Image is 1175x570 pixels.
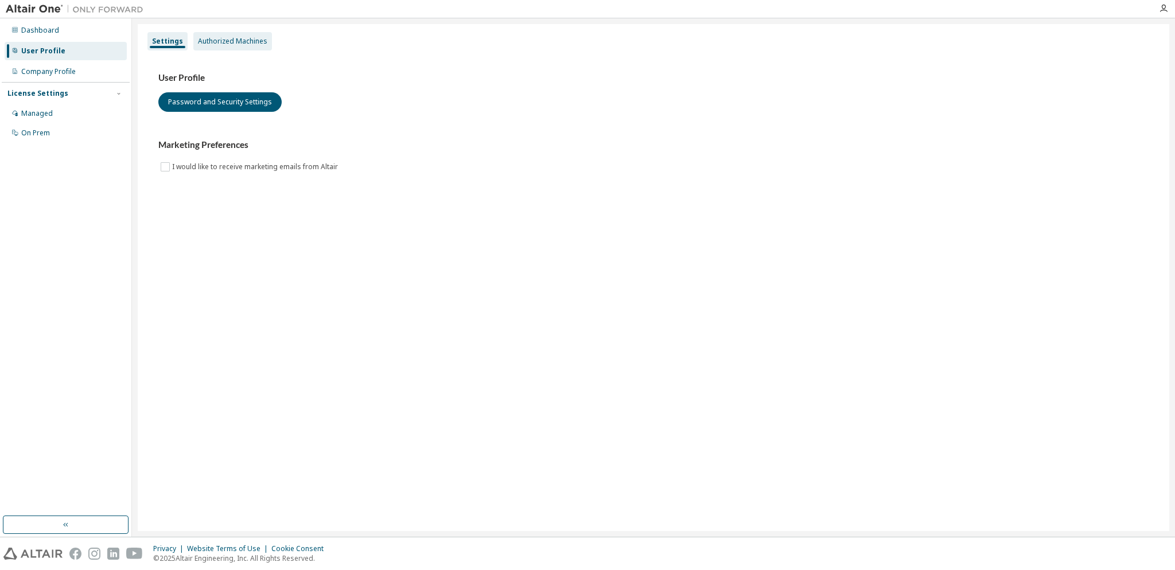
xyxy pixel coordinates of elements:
[7,89,68,98] div: License Settings
[21,67,76,76] div: Company Profile
[153,544,187,553] div: Privacy
[198,37,267,46] div: Authorized Machines
[158,139,1149,151] h3: Marketing Preferences
[69,548,81,560] img: facebook.svg
[158,72,1149,84] h3: User Profile
[21,109,53,118] div: Managed
[152,37,183,46] div: Settings
[21,46,65,56] div: User Profile
[172,160,340,174] label: I would like to receive marketing emails from Altair
[88,548,100,560] img: instagram.svg
[6,3,149,15] img: Altair One
[107,548,119,560] img: linkedin.svg
[126,548,143,560] img: youtube.svg
[3,548,63,560] img: altair_logo.svg
[21,26,59,35] div: Dashboard
[271,544,330,553] div: Cookie Consent
[158,92,282,112] button: Password and Security Settings
[153,553,330,563] p: © 2025 Altair Engineering, Inc. All Rights Reserved.
[21,128,50,138] div: On Prem
[187,544,271,553] div: Website Terms of Use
